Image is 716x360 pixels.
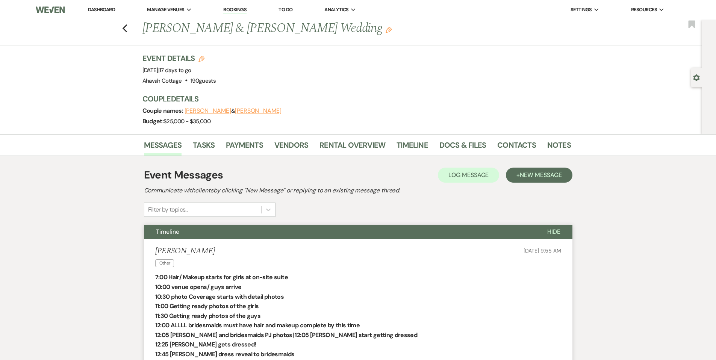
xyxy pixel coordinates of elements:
span: $25,000 - $35,000 [163,118,210,125]
a: Rental Overview [319,139,385,156]
strong: 11:00 Getting ready photos of the girls [155,302,259,310]
button: Hide [535,225,572,239]
span: Settings [571,6,592,14]
span: Manage Venues [147,6,184,14]
a: Messages [144,139,182,156]
a: Contacts [497,139,536,156]
a: Bookings [223,6,247,14]
button: Open lead details [693,74,700,81]
span: Analytics [324,6,348,14]
button: Log Message [438,168,499,183]
h2: Communicate with clients by clicking "New Message" or replying to an existing message thread. [144,186,572,195]
span: | [158,67,191,74]
button: [PERSON_NAME] [235,108,282,114]
strong: | 12:05 [PERSON_NAME] start getting dressed [292,331,417,339]
button: [PERSON_NAME] [185,108,231,114]
span: [DATE] 9:55 AM [524,247,561,254]
h1: [PERSON_NAME] & [PERSON_NAME] Wedding [142,20,479,38]
span: & [185,107,282,115]
img: Weven Logo [36,2,64,18]
span: 17 days to go [159,67,191,74]
a: Vendors [274,139,308,156]
strong: 12:05 [PERSON_NAME] and bridesmaids PJ photos [155,331,292,339]
span: Hide [547,228,560,236]
span: Budget: [142,117,164,125]
span: [DATE] [142,67,191,74]
a: Payments [226,139,263,156]
span: Log Message [448,171,489,179]
h5: [PERSON_NAME] [155,247,215,256]
span: Resources [631,6,657,14]
span: Other [155,259,174,267]
a: Docs & Files [439,139,486,156]
button: Edit [386,26,392,33]
span: New Message [520,171,562,179]
strong: 10:00 venue opens/ guys arrive [155,283,242,291]
a: Notes [547,139,571,156]
strong: 7:00 Hair/ Makeup starts for girls at on-site suite [155,273,288,281]
h3: Event Details [142,53,216,64]
h3: Couple Details [142,94,563,104]
span: Couple names: [142,107,185,115]
a: Dashboard [88,6,115,13]
a: Tasks [193,139,215,156]
span: Ahavah Cottage [142,77,182,85]
strong: 10:30 photo Coverage starts with detail photos [155,293,284,301]
a: To Do [279,6,292,13]
strong: 12:25 [PERSON_NAME] gets dressed! [155,340,256,348]
strong: 12:45 [PERSON_NAME] dress reveal to bridesmaids [155,350,295,358]
h1: Event Messages [144,167,223,183]
a: Timeline [397,139,428,156]
span: Timeline [156,228,179,236]
div: Filter by topics... [148,205,188,214]
span: 190 guests [191,77,216,85]
button: Timeline [144,225,535,239]
button: +New Message [506,168,572,183]
strong: 12:00 ALLLL bridesmaids must have hair and makeup complete by this time [155,321,360,329]
strong: 11:30 Getting ready photos of the guys [155,312,261,320]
